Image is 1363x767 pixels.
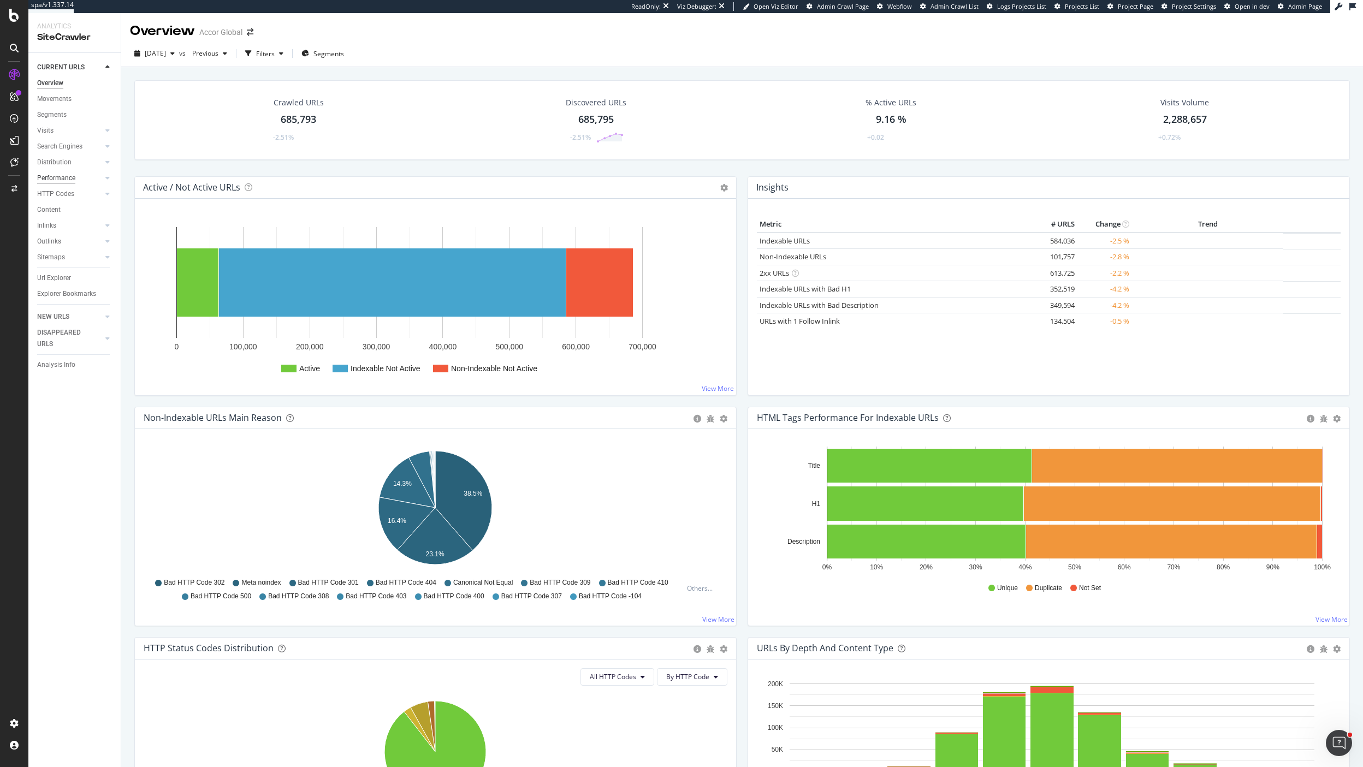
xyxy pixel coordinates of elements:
[37,109,113,121] a: Segments
[760,236,810,246] a: Indexable URLs
[268,592,329,601] span: Bad HTTP Code 308
[931,2,979,10] span: Admin Crawl List
[464,490,482,497] text: 38.5%
[37,125,102,136] a: Visits
[817,2,869,10] span: Admin Crawl Page
[37,125,54,136] div: Visits
[37,141,82,152] div: Search Engines
[1034,297,1077,313] td: 349,594
[768,724,783,732] text: 100K
[1320,645,1328,653] div: bug
[1224,2,1270,11] a: Open in dev
[1034,233,1077,249] td: 584,036
[37,62,85,73] div: CURRENT URLS
[631,2,661,11] div: ReadOnly:
[179,49,188,58] span: vs
[451,364,537,373] text: Non-Indexable Not Active
[199,27,242,38] div: Accor Global
[1320,415,1328,423] div: bug
[707,415,714,423] div: bug
[808,462,821,469] text: Title
[987,2,1046,11] a: Logs Projects List
[37,220,56,231] div: Inlinks
[37,31,112,44] div: SiteCrawler
[1065,2,1099,10] span: Projects List
[579,592,642,601] span: Bad HTTP Code -104
[37,188,74,200] div: HTTP Codes
[530,578,590,587] span: Bad HTTP Code 309
[1079,584,1101,593] span: Not Set
[920,2,979,11] a: Admin Crawl List
[376,578,436,587] span: Bad HTTP Code 404
[37,204,113,216] a: Content
[424,592,484,601] span: Bad HTTP Code 400
[743,2,798,11] a: Open Viz Editor
[1077,297,1132,313] td: -4.2 %
[37,109,67,121] div: Segments
[37,22,112,31] div: Analytics
[1077,216,1132,233] th: Change
[1161,2,1216,11] a: Project Settings
[666,672,709,681] span: By HTTP Code
[229,342,257,351] text: 100,000
[388,517,406,525] text: 16.4%
[757,643,893,653] div: URLs by Depth and Content Type
[143,180,240,195] h4: Active / Not Active URLs
[867,133,884,142] div: +0.02
[1278,2,1322,11] a: Admin Page
[144,447,727,573] svg: A chart.
[501,592,562,601] span: Bad HTTP Code 307
[1235,2,1270,10] span: Open in dev
[1167,563,1180,571] text: 70%
[1068,563,1081,571] text: 50%
[1034,281,1077,298] td: 352,519
[1314,563,1331,571] text: 100%
[694,415,701,423] div: circle-info
[37,204,61,216] div: Content
[1054,2,1099,11] a: Projects List
[562,342,590,351] text: 600,000
[768,680,783,688] text: 200K
[37,327,92,350] div: DISAPPEARED URLS
[37,188,102,200] a: HTTP Codes
[37,288,113,300] a: Explorer Bookmarks
[1107,2,1153,11] a: Project Page
[274,97,324,108] div: Crawled URLs
[1326,730,1352,756] iframe: Intercom live chat
[756,180,789,195] h4: Insights
[757,412,939,423] div: HTML Tags Performance for Indexable URLs
[1077,249,1132,265] td: -2.8 %
[768,702,783,710] text: 150K
[1266,563,1279,571] text: 90%
[590,672,636,681] span: All HTTP Codes
[256,49,275,58] div: Filters
[247,28,253,36] div: arrow-right-arrow-left
[37,157,72,168] div: Distribution
[130,45,179,62] button: [DATE]
[887,2,912,10] span: Webflow
[702,384,734,393] a: View More
[37,311,69,323] div: NEW URLS
[191,592,251,601] span: Bad HTTP Code 500
[37,359,113,371] a: Analysis Info
[37,93,72,105] div: Movements
[822,563,832,571] text: 0%
[580,668,654,686] button: All HTTP Codes
[241,578,281,587] span: Meta noindex
[188,45,232,62] button: Previous
[772,746,783,753] text: 50K
[37,311,102,323] a: NEW URLS
[1307,645,1314,653] div: circle-info
[787,538,820,545] text: Description
[1118,563,1131,571] text: 60%
[1077,281,1132,298] td: -4.2 %
[876,112,906,127] div: 9.16 %
[37,78,113,89] a: Overview
[757,216,1034,233] th: Metric
[37,93,113,105] a: Movements
[1034,249,1077,265] td: 101,757
[570,133,591,142] div: -2.51%
[426,550,445,558] text: 23.1%
[757,447,1340,573] svg: A chart.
